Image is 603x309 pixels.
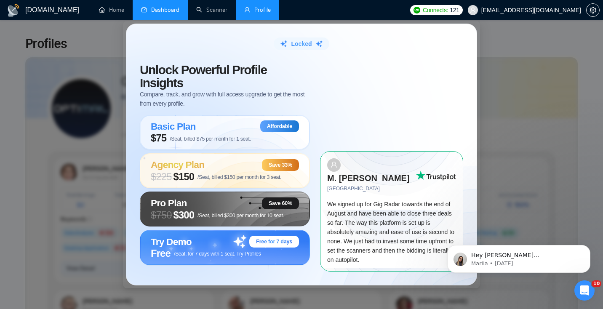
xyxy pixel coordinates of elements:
[151,171,172,183] span: $ 225
[592,280,601,287] span: 10
[173,209,195,221] span: $300
[586,7,600,13] a: setting
[269,200,292,207] span: Save 60%
[254,6,271,13] span: Profile
[574,280,595,301] iframe: Intercom live chat
[173,171,195,183] span: $150
[141,6,179,13] a: dashboardDashboard
[327,173,410,183] strong: M. [PERSON_NAME]
[197,174,281,180] span: /Seat, billed $150 per month for 3 seat.
[196,6,227,13] a: searchScanner
[151,197,187,208] span: Pro Plan
[140,63,267,90] span: Unlock Insights
[327,185,416,193] span: [GEOGRAPHIC_DATA]
[291,39,312,48] span: Locked
[151,248,171,259] span: Free
[423,5,448,15] span: Connects:
[435,227,603,286] iframe: Intercom notifications message
[267,123,292,130] span: Affordable
[416,170,456,181] img: Trust Pilot
[315,40,323,48] img: sparkle
[140,90,310,108] span: Compare, track, and grow with full access upgrade to get the most from every profile.
[331,161,337,168] span: user
[269,162,292,168] span: Save 33%
[151,236,192,247] span: Try Demo
[151,132,166,144] span: $75
[99,6,124,13] a: homeHome
[244,7,250,13] span: user
[470,7,476,13] span: user
[151,121,196,132] span: Basic Plan
[151,209,172,221] span: $ 750
[280,40,288,48] img: sparkle
[256,238,292,245] span: Free for 7 days
[450,5,459,15] span: 121
[151,159,204,170] span: Agency Plan
[586,3,600,17] button: setting
[414,7,420,13] img: upwork-logo.png
[327,201,454,263] span: We signed up for Gig Radar towards the end of August and have been able to close three deals so f...
[181,63,267,77] span: Powerful Profile
[7,4,20,17] img: logo
[587,7,599,13] span: setting
[174,251,261,257] span: /Seat, for 7 days with 1 seat. Try Profiles
[170,136,251,142] span: /Seat, billed $75 per month for 1 seat.
[197,213,284,218] span: /Seat, billed $300 per month for 10 seat.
